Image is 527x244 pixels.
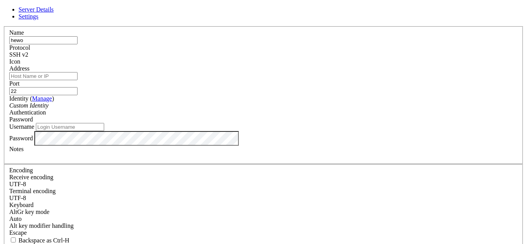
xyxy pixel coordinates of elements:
label: Port [9,80,20,87]
label: Keyboard [9,202,34,208]
div: UTF-8 [9,181,518,188]
a: Manage [32,95,52,102]
label: Identity [9,95,54,102]
div: Password [9,116,518,123]
label: Notes [9,146,24,152]
span: SSH v2 [9,51,28,58]
label: Encoding [9,167,33,173]
span: UTF-8 [9,195,26,201]
span: Password [9,116,33,123]
label: The default terminal encoding. ISO-2022 enables character map translations (like graphics maps). ... [9,188,56,194]
i: Custom Identity [9,102,49,109]
input: Server Name [9,36,78,44]
label: Authentication [9,109,46,116]
a: Settings [19,13,39,20]
input: Backspace as Ctrl-H [11,237,16,242]
div: UTF-8 [9,195,518,202]
span: UTF-8 [9,181,26,187]
span: Escape [9,229,27,236]
label: Icon [9,58,20,65]
label: Controls how the Alt key is handled. Escape: Send an ESC prefix. 8-Bit: Add 128 to the typed char... [9,222,74,229]
span: Backspace as Ctrl-H [19,237,69,244]
div: Auto [9,215,518,222]
input: Port Number [9,87,78,95]
label: If true, the backspace should send BS ('\x08', aka ^H). Otherwise the backspace key should send '... [9,237,69,244]
input: Host Name or IP [9,72,78,80]
div: Escape [9,229,518,236]
label: Name [9,29,24,36]
span: ( ) [30,95,54,102]
label: Set the expected encoding for data received from the host. If the encodings do not match, visual ... [9,174,53,180]
div: Custom Identity [9,102,518,109]
label: Protocol [9,44,30,51]
input: Login Username [36,123,104,131]
label: Username [9,123,34,130]
label: Password [9,135,33,141]
div: SSH v2 [9,51,518,58]
label: Set the expected encoding for data received from the host. If the encodings do not match, visual ... [9,209,49,215]
a: Server Details [19,6,54,13]
label: Address [9,65,29,72]
span: Auto [9,215,22,222]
